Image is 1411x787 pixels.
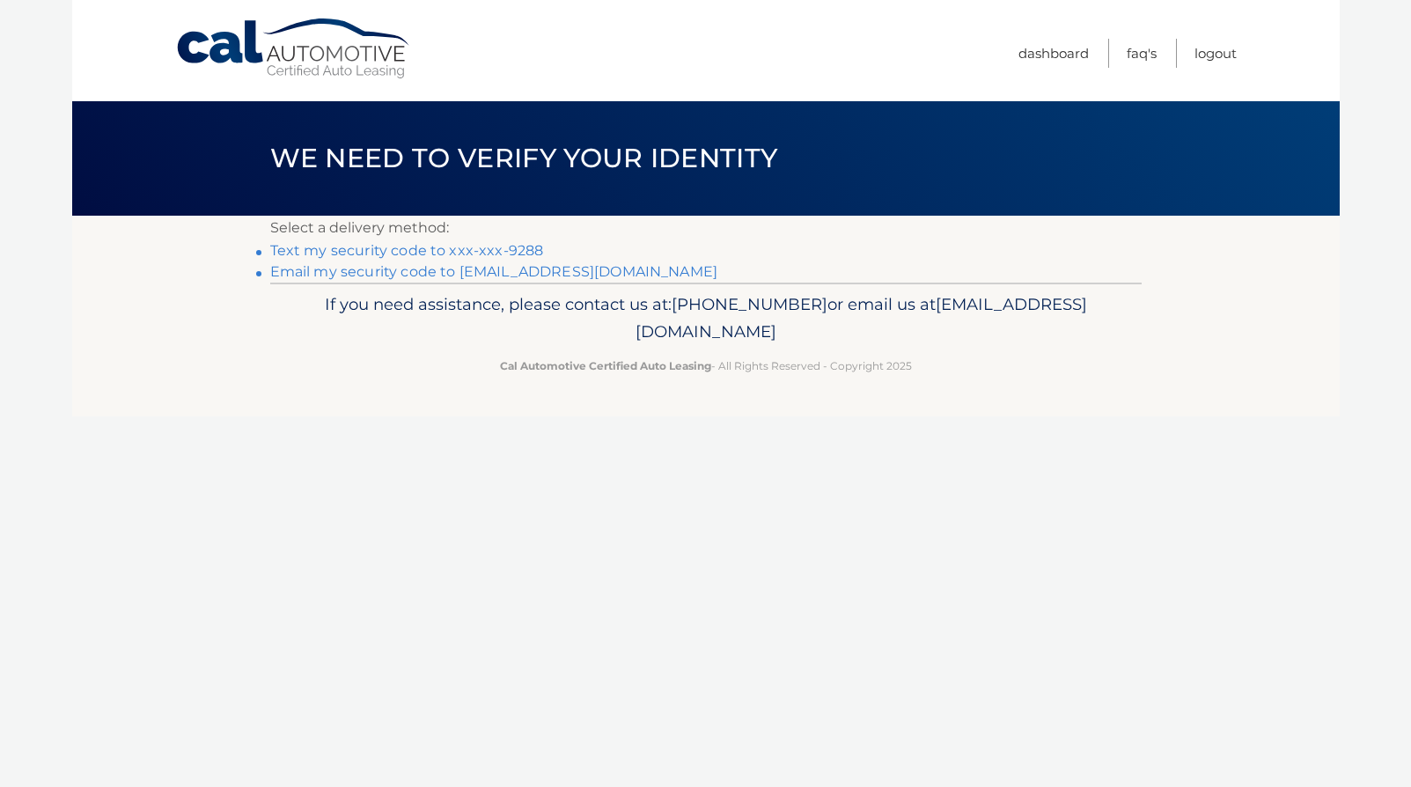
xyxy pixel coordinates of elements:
[1127,39,1157,68] a: FAQ's
[270,242,544,259] a: Text my security code to xxx-xxx-9288
[282,291,1130,347] p: If you need assistance, please contact us at: or email us at
[270,263,718,280] a: Email my security code to [EMAIL_ADDRESS][DOMAIN_NAME]
[270,142,778,174] span: We need to verify your identity
[175,18,413,80] a: Cal Automotive
[500,359,711,372] strong: Cal Automotive Certified Auto Leasing
[282,357,1130,375] p: - All Rights Reserved - Copyright 2025
[672,294,827,314] span: [PHONE_NUMBER]
[270,216,1142,240] p: Select a delivery method:
[1194,39,1237,68] a: Logout
[1018,39,1089,68] a: Dashboard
